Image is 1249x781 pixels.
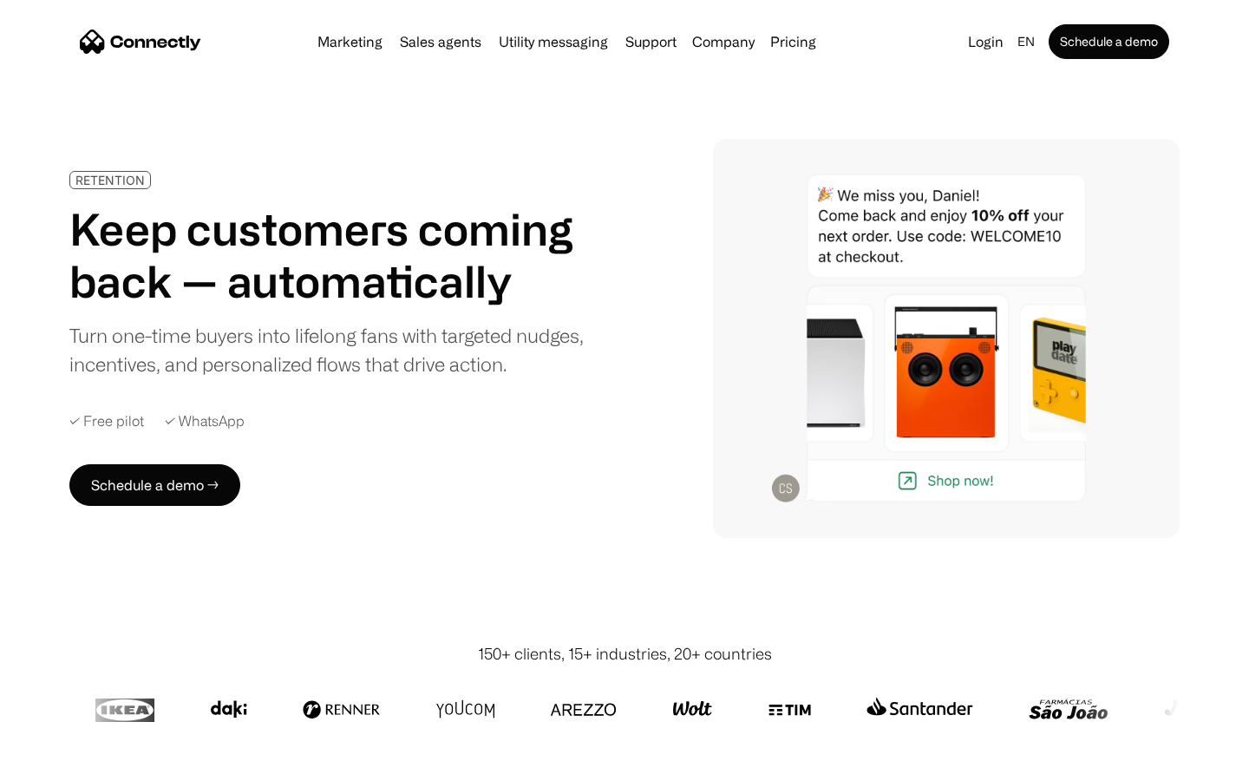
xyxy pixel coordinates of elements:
[311,35,389,49] a: Marketing
[69,413,144,430] div: ✓ Free pilot
[75,174,145,187] div: RETENTION
[1010,30,1045,54] div: en
[961,30,1010,54] a: Login
[692,30,755,54] div: Company
[80,29,201,55] a: home
[1049,24,1169,59] a: Schedule a demo
[492,35,615,49] a: Utility messaging
[618,35,683,49] a: Support
[763,35,823,49] a: Pricing
[69,321,597,378] div: Turn one-time buyers into lifelong fans with targeted nudges, incentives, and personalized flows ...
[478,642,772,666] div: 150+ clients, 15+ industries, 20+ countries
[165,413,245,430] div: ✓ WhatsApp
[687,30,760,54] div: Company
[1017,30,1035,54] div: en
[17,749,104,775] aside: Language selected: English
[69,464,240,506] a: Schedule a demo →
[69,203,597,307] h1: Keep customers coming back — automatically
[35,751,104,775] ul: Language list
[393,35,488,49] a: Sales agents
